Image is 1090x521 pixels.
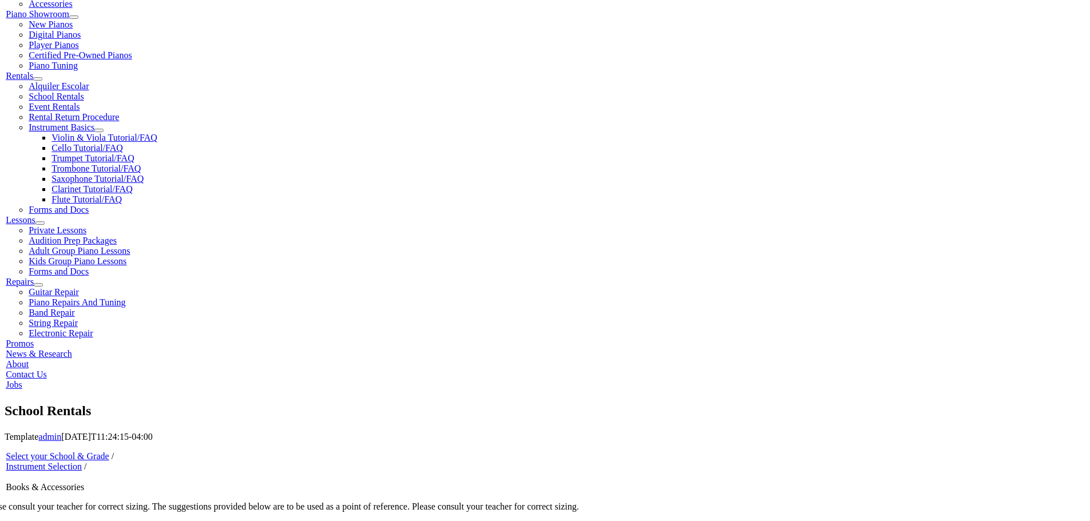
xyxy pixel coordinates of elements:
[6,462,82,471] a: Instrument Selection
[6,482,679,492] li: Books & Accessories
[35,221,45,225] button: Open submenu of Lessons
[51,153,134,163] a: Trumpet Tutorial/FAQ
[51,164,141,173] a: Trombone Tutorial/FAQ
[29,19,73,29] a: New Pianos
[5,432,38,442] span: Template
[29,287,79,297] a: Guitar Repair
[29,102,80,112] a: Event Rentals
[6,380,22,389] a: Jobs
[29,81,89,91] a: Alquiler Escolar
[29,205,89,214] a: Forms and Docs
[6,215,35,225] a: Lessons
[6,359,29,369] a: About
[29,30,81,39] a: Digital Pianos
[6,9,69,19] a: Piano Showroom
[94,129,104,132] button: Open submenu of Instrument Basics
[29,297,125,307] a: Piano Repairs And Tuning
[69,15,78,19] button: Open submenu of Piano Showroom
[29,50,132,60] a: Certified Pre-Owned Pianos
[29,328,93,338] a: Electronic Repair
[38,432,61,442] a: admin
[51,174,144,184] a: Saxophone Tutorial/FAQ
[5,401,1085,421] h1: School Rentals
[112,451,114,461] span: /
[29,267,89,276] a: Forms and Docs
[29,122,94,132] a: Instrument Basics
[29,40,79,50] a: Player Pianos
[29,308,74,317] a: Band Repair
[5,401,1085,421] section: Page Title Bar
[29,112,119,122] a: Rental Return Procedure
[29,256,126,266] a: Kids Group Piano Lessons
[51,184,133,194] a: Clarinet Tutorial/FAQ
[6,71,33,81] a: Rentals
[33,77,42,81] button: Open submenu of Rentals
[51,194,122,204] a: Flute Tutorial/FAQ
[29,225,86,235] a: Private Lessons
[29,318,78,328] a: String Repair
[6,277,34,287] a: Repairs
[6,369,47,379] a: Contact Us
[29,92,84,101] a: School Rentals
[29,61,78,70] a: Piano Tuning
[6,349,72,359] a: News & Research
[29,236,117,245] a: Audition Prep Packages
[51,143,123,153] a: Cello Tutorial/FAQ
[84,462,86,471] span: /
[6,451,109,461] a: Select your School & Grade
[61,432,152,442] span: [DATE]T11:24:15-04:00
[29,246,130,256] a: Adult Group Piano Lessons
[34,283,43,287] button: Open submenu of Repairs
[51,133,157,142] a: Violin & Viola Tutorial/FAQ
[6,339,34,348] a: Promos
